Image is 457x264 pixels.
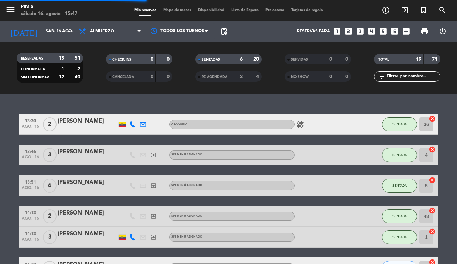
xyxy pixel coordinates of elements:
div: LOG OUT [434,21,452,42]
span: SENTADAS [202,58,220,61]
span: TOTAL [378,58,389,61]
i: looks_4 [367,27,376,36]
i: exit_to_app [150,183,157,189]
strong: 0 [167,57,171,62]
button: SENTADA [382,209,417,223]
i: cancel [429,177,436,184]
i: turned_in_not [419,6,428,14]
span: 14:13 [22,229,39,237]
i: cancel [429,228,436,235]
button: SENTADA [382,179,417,193]
i: exit_to_app [150,213,157,219]
span: SIN CONFIRMAR [21,76,49,79]
div: [PERSON_NAME] [58,178,117,187]
div: [PERSON_NAME] [58,117,117,126]
span: Mapa de mesas [160,8,195,12]
i: healing [296,120,304,129]
span: 14:13 [22,208,39,216]
input: Filtrar por nombre... [386,73,440,80]
strong: 12 [59,75,64,79]
strong: 4 [256,74,260,79]
span: Reservas para [297,29,330,34]
strong: 49 [75,75,82,79]
span: Tarjetas de regalo [288,8,327,12]
span: NO SHOW [291,75,309,79]
i: exit_to_app [150,152,157,158]
button: SENTADA [382,117,417,131]
i: cancel [429,207,436,214]
strong: 71 [432,57,439,62]
span: CHECK INS [112,58,132,61]
span: 13:30 [22,116,39,124]
span: Sin menú asignado [171,215,202,217]
span: RE AGENDADA [202,75,227,79]
strong: 20 [253,57,260,62]
span: Lista de Espera [228,8,262,12]
span: print [420,27,429,36]
span: Almuerzo [90,29,114,34]
div: [PERSON_NAME] [58,147,117,156]
i: looks_3 [355,27,365,36]
strong: 0 [345,57,350,62]
span: ago. 16 [22,216,39,224]
span: CANCELADA [112,75,134,79]
span: ago. 16 [22,186,39,194]
strong: 19 [416,57,421,62]
div: [PERSON_NAME] [58,230,117,239]
span: SENTADA [392,235,407,239]
span: Sin menú asignado [171,235,202,238]
span: pending_actions [220,27,228,36]
span: Sin menú asignado [171,153,202,156]
strong: 51 [75,56,82,61]
span: RESERVADAS [21,57,43,60]
strong: 2 [77,67,82,71]
span: SENTADA [392,153,407,157]
strong: 0 [151,74,153,79]
i: cancel [429,115,436,122]
span: ago. 16 [22,155,39,163]
span: 3 [43,148,57,162]
i: add_box [402,27,411,36]
div: sábado 16. agosto - 15:47 [21,10,77,17]
strong: 2 [240,74,243,79]
i: looks_one [332,27,342,36]
span: 2 [43,117,57,131]
span: SERVIDAS [291,58,308,61]
i: looks_two [344,27,353,36]
button: menu [5,4,16,17]
i: cancel [429,146,436,153]
span: Mis reservas [131,8,160,12]
i: exit_to_app [400,6,409,14]
i: arrow_drop_down [65,27,73,36]
button: SENTADA [382,230,417,244]
i: power_settings_new [439,27,447,36]
strong: 6 [240,57,243,62]
span: Sin menú asignado [171,184,202,187]
strong: 0 [345,74,350,79]
span: CONFIRMADA [21,68,45,71]
i: looks_5 [379,27,388,36]
strong: 0 [151,57,153,62]
span: SENTADA [392,122,407,126]
i: add_circle_outline [382,6,390,14]
span: ago. 16 [22,237,39,245]
div: [PERSON_NAME] [58,209,117,218]
span: 13:46 [22,147,39,155]
strong: 0 [329,74,332,79]
div: Pim's [21,3,77,10]
strong: 1 [61,67,64,71]
button: SENTADA [382,148,417,162]
span: ago. 16 [22,124,39,132]
span: 2 [43,209,57,223]
span: Pre-acceso [262,8,288,12]
span: 13:51 [22,178,39,186]
span: 6 [43,179,57,193]
strong: 0 [329,57,332,62]
i: looks_6 [390,27,399,36]
i: filter_list [377,72,386,81]
span: 3 [43,230,57,244]
i: exit_to_app [150,234,157,240]
span: Disponibilidad [195,8,228,12]
i: search [438,6,447,14]
i: menu [5,4,16,15]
